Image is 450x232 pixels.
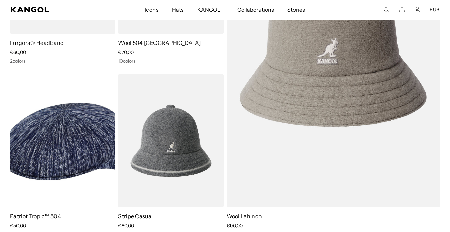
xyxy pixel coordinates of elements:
div: 2 colors [10,58,115,64]
button: EUR [430,7,439,13]
a: Wool Lahinch [227,213,262,220]
span: €70,00 [118,49,134,55]
img: Stripe Casual [118,74,223,207]
a: Patriot Tropic™ 504 [10,213,61,220]
span: €90,00 [227,223,243,229]
a: Kangol [11,7,96,12]
a: Stripe Casual [118,213,153,220]
button: Cart [399,7,405,13]
span: €80,00 [118,223,134,229]
summary: Search here [383,7,389,13]
img: Patriot Tropic™ 504 [10,74,115,207]
a: Furgora® Headband [10,39,64,46]
div: 10 colors [118,58,223,64]
span: €50,00 [10,223,26,229]
span: €60,00 [10,49,26,55]
a: Account [414,7,420,13]
a: Wool 504 [GEOGRAPHIC_DATA] [118,39,201,46]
